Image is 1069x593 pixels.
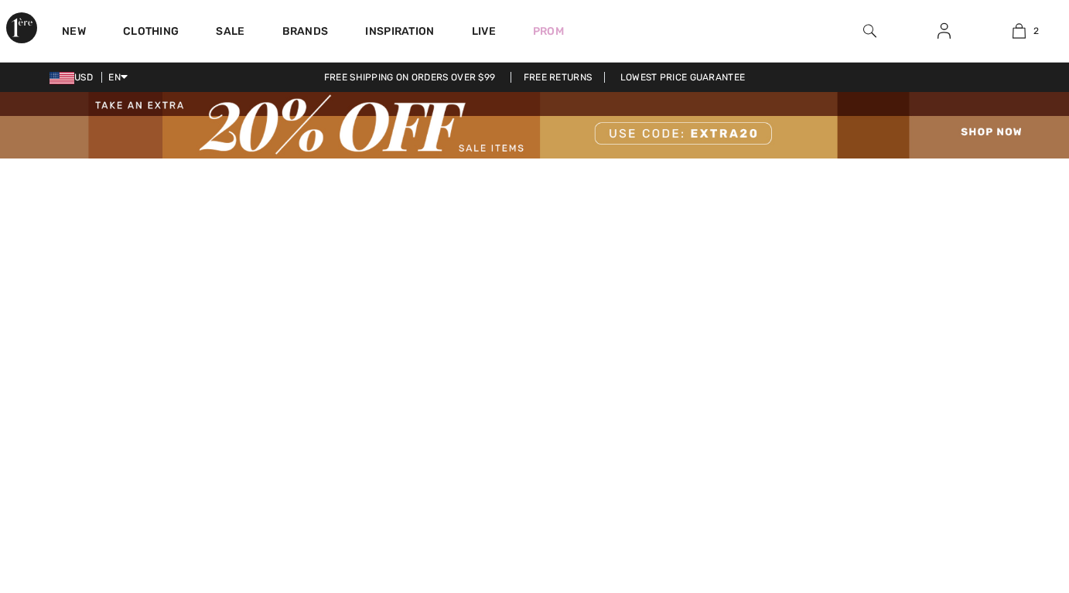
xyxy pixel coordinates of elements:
[472,23,496,39] a: Live
[365,25,434,41] span: Inspiration
[533,23,564,39] a: Prom
[282,25,329,41] a: Brands
[1013,22,1026,40] img: My Bag
[982,22,1056,40] a: 2
[50,72,74,84] img: US Dollar
[312,72,508,83] a: Free shipping on orders over $99
[925,22,963,41] a: Sign In
[6,12,37,43] img: 1ère Avenue
[938,22,951,40] img: My Info
[511,72,606,83] a: Free Returns
[863,22,876,40] img: search the website
[62,25,86,41] a: New
[108,72,128,83] span: EN
[123,25,179,41] a: Clothing
[216,25,244,41] a: Sale
[1033,24,1039,38] span: 2
[608,72,758,83] a: Lowest Price Guarantee
[50,72,99,83] span: USD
